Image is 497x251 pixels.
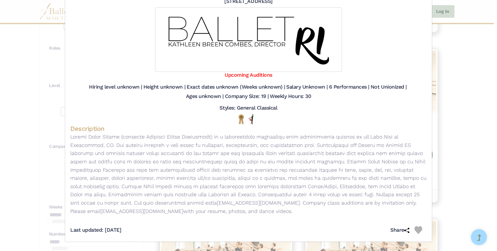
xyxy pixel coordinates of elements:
a: Upcoming Auditions [225,72,272,78]
h5: Not Unionized | [371,84,407,91]
h5: Company Size: 19 | [225,93,268,100]
h5: Exact dates unknown (Weeks unknown) | [187,84,285,91]
h5: Ages unknown | [186,93,224,100]
h5: Salary Unknown | [286,84,327,91]
img: Logo [155,7,342,72]
h5: Height unknown | [143,84,185,91]
h5: Share [390,227,414,234]
p: Loremi Dolor Sitame (consecte Adipisci Elitse Doeiusmodt) in u laboreetdolo magnaaliqu enim admin... [70,133,427,215]
h5: 6 Performances | [329,84,369,91]
h5: Hiring level unknown | [89,84,142,91]
h5: Weekly Hours: 30 [270,93,311,100]
img: Heart [414,226,422,234]
h4: Description [70,124,427,133]
h5: Styles: General Classical [219,105,277,111]
img: All [249,114,253,124]
h5: Last updated: [DATE] [70,227,121,234]
img: National [237,114,245,124]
